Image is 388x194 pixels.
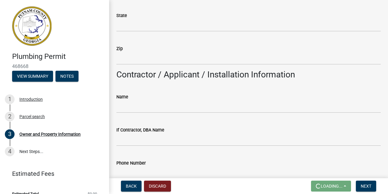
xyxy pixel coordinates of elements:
div: 3 [5,129,15,139]
h3: Contractor / Applicant / Installation Information [116,70,381,80]
label: Name [116,95,128,99]
label: Zip [116,47,123,51]
span: Loading... [321,184,343,189]
img: Putnam County, Georgia [12,6,52,46]
button: View Summary [12,71,53,82]
button: Notes [55,71,79,82]
div: Owner and Property Information [19,132,81,136]
span: 468668 [12,63,97,69]
button: Next [356,181,376,192]
span: Back [126,184,137,189]
wm-modal-confirm: Notes [55,74,79,79]
div: 1 [5,94,15,104]
wm-modal-confirm: Summary [12,74,53,79]
div: 2 [5,112,15,121]
h4: Plumbing Permit [12,52,104,61]
label: Phone Number [116,161,146,165]
span: Next [361,184,371,189]
button: Back [121,181,142,192]
button: Loading... [311,181,351,192]
div: Parcel search [19,114,45,119]
button: Discard [144,181,171,192]
label: State [116,14,127,18]
label: If Contractor, DBA Name [116,128,164,132]
a: Estimated Fees [5,168,99,180]
div: Introduction [19,97,43,101]
div: 4 [5,147,15,156]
